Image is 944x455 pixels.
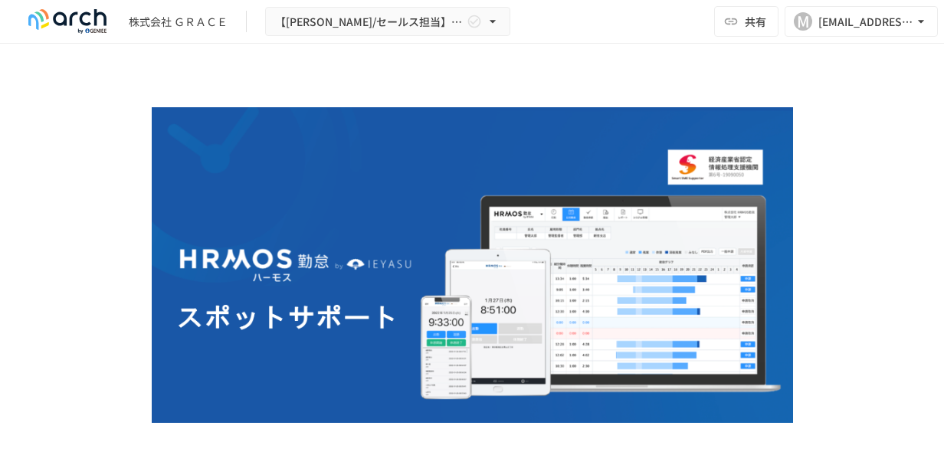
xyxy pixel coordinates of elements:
button: M[EMAIL_ADDRESS][PERSON_NAME][DOMAIN_NAME] [785,6,938,37]
img: logo-default@2x-9cf2c760.svg [18,9,116,34]
div: M [794,12,812,31]
span: 共有 [745,13,766,30]
div: [EMAIL_ADDRESS][PERSON_NAME][DOMAIN_NAME] [818,12,913,31]
button: 【[PERSON_NAME]/セールス担当】株式会社GRACE様_スポットサポート [265,7,510,37]
button: 共有 [714,6,778,37]
div: 株式会社 ＧＲＡＣＥ [129,14,228,30]
span: 【[PERSON_NAME]/セールス担当】株式会社GRACE様_スポットサポート [275,12,464,31]
img: 7LfzSc6NhkdpYdJZkgpNwBZHKhCc8yOHzh0oRZrtOpq [152,107,793,427]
